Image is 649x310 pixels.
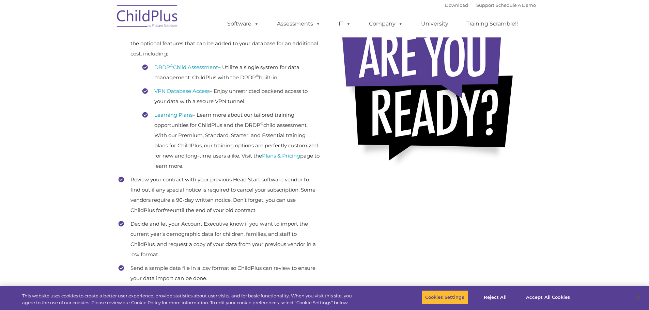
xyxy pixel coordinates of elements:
img: ChildPlus by Procare Solutions [113,0,182,34]
a: Schedule A Demo [496,2,536,8]
a: Company [362,17,410,31]
a: DRDP©Child Assessment [154,64,218,70]
li: – Learn more about our tailored training opportunities for ChildPlus and the DRDP child assessmen... [142,110,320,171]
li: Decide and let your Account Executive know if you want to import the current year’s demographic d... [119,219,320,260]
li: Review the Order Form your Account Executive sent you to learn about the optional features that c... [119,28,320,171]
a: University [414,17,455,31]
button: Cookies Settings [421,290,468,305]
a: Support [476,2,494,8]
a: VPN Database Access [154,88,210,94]
em: free [163,207,173,213]
sup: © [260,121,263,126]
sup: © [170,63,173,68]
a: Download [445,2,468,8]
button: Accept All Cookies [522,290,574,305]
a: Training Scramble!! [460,17,525,31]
li: Review your contract with your previous Head Start software vendor to find out if any special not... [119,175,320,215]
a: Learning Plans [154,112,192,118]
a: Assessments [270,17,327,31]
button: Reject All [474,290,516,305]
a: Plans & Pricing [262,152,300,159]
li: – Enjoy unrestricted backend access to your data with a secure VPN tunnel. [142,86,320,107]
a: Software [220,17,266,31]
li: Send a sample data file in a .csv format so ChildPlus can review to ensure your data import can b... [119,263,320,283]
font: | [445,2,536,8]
li: – Utilize a single system for data management: ChildPlus with the DRDP built-in. [142,62,320,83]
div: This website uses cookies to create a better user experience, provide statistics about user visit... [22,293,357,306]
sup: © [256,74,259,78]
a: IT [332,17,358,31]
button: Close [631,290,646,305]
img: areyouready [335,14,526,175]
